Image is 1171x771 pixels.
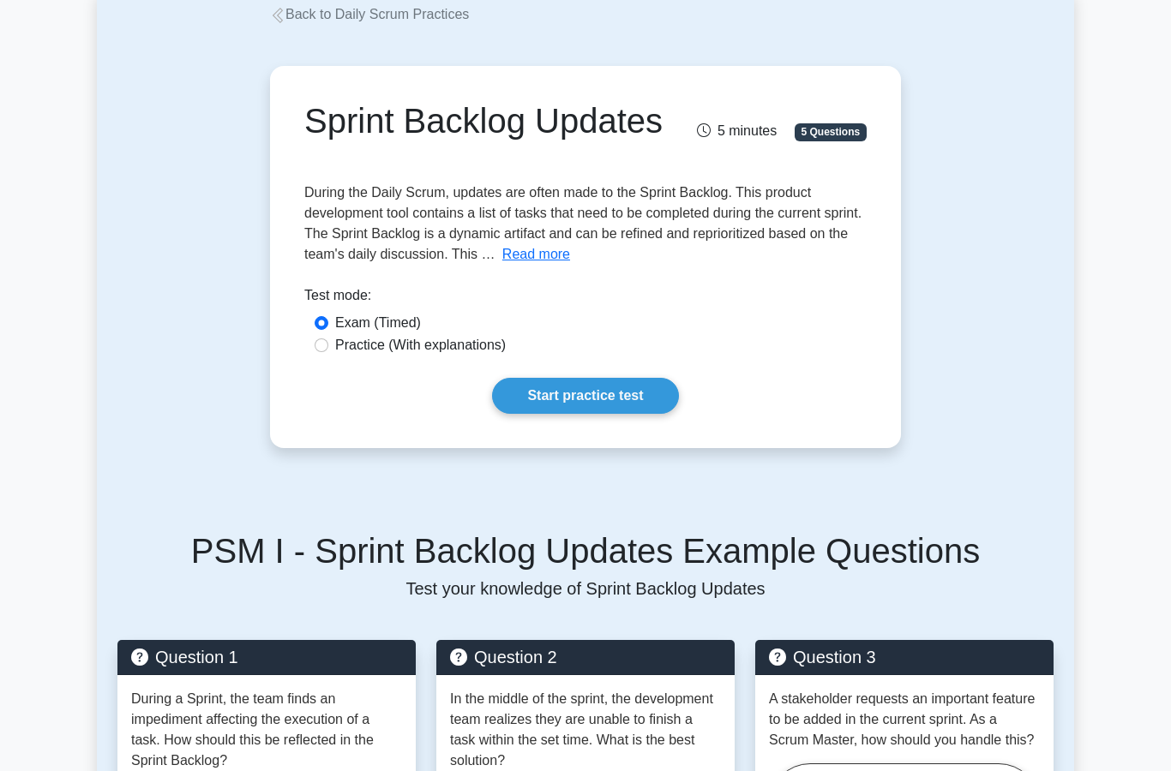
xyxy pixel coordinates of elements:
[270,7,469,21] a: Back to Daily Scrum Practices
[450,647,721,667] h5: Question 2
[304,285,867,313] div: Test mode:
[335,313,421,333] label: Exam (Timed)
[304,185,862,261] span: During the Daily Scrum, updates are often made to the Sprint Backlog. This product development to...
[450,689,721,771] p: In the middle of the sprint, the development team realizes they are unable to finish a task withi...
[131,689,402,771] p: During a Sprint, the team finds an impediment affecting the execution of a task. How should this ...
[795,123,867,140] span: 5 Questions
[117,578,1054,599] p: Test your knowledge of Sprint Backlog Updates
[492,378,678,414] a: Start practice test
[304,100,672,141] h1: Sprint Backlog Updates
[131,647,402,667] h5: Question 1
[769,689,1040,750] p: A stakeholder requests an important feature to be added in the current sprint. As a Scrum Master,...
[769,647,1040,667] h5: Question 3
[335,335,506,356] label: Practice (With explanations)
[697,123,777,138] span: 5 minutes
[117,530,1054,571] h5: PSM I - Sprint Backlog Updates Example Questions
[502,244,570,265] button: Read more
